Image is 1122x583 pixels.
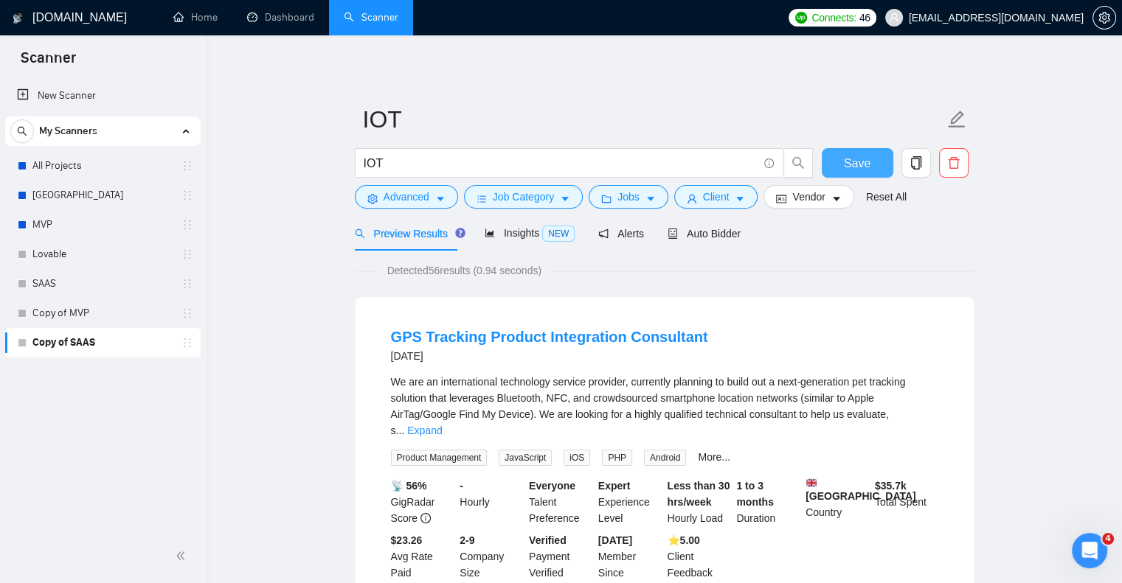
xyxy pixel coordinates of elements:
span: info-circle [764,158,774,168]
span: Detected 56 results (0.94 seconds) [377,262,552,279]
span: user [889,13,899,23]
a: GPS Tracking Product Integration Consultant [391,329,708,345]
li: My Scanners [5,116,201,357]
span: caret-down [645,193,656,204]
span: JavaScript [499,450,552,466]
input: Scanner name... [363,101,944,138]
a: homeHome [173,11,218,24]
a: Expand [407,425,442,436]
span: NEW [542,226,575,242]
span: Job Category [493,189,554,205]
iframe: Intercom live chat [1072,533,1107,568]
span: Connects: [811,10,856,26]
span: Auto Bidder [668,228,741,240]
a: More... [698,451,730,463]
button: search [10,119,34,143]
span: PHP [602,450,632,466]
span: Preview Results [355,228,461,240]
span: Scanner [9,47,88,78]
a: New Scanner [17,81,189,111]
a: Copy of MVP [32,299,173,328]
span: folder [601,193,612,204]
span: holder [181,337,193,349]
span: caret-down [831,193,842,204]
span: info-circle [420,513,431,523]
span: holder [181,160,193,172]
b: 📡 56% [391,480,427,492]
li: New Scanner [5,81,201,111]
span: Client [703,189,730,205]
b: Verified [529,534,567,546]
button: setting [1092,6,1116,29]
span: search [355,228,365,239]
b: Everyone [529,480,575,492]
a: All Projects [32,151,173,181]
b: - [460,480,463,492]
button: delete [939,148,969,178]
span: Alerts [598,228,644,240]
b: 1 to 3 months [736,480,774,508]
b: $ 35.7k [875,480,907,492]
span: double-left [176,548,190,563]
div: Company Size [457,532,526,581]
span: 46 [859,10,870,26]
span: Android [644,450,686,466]
img: logo [13,7,23,30]
div: Member Since [595,532,665,581]
div: [DATE] [391,347,708,365]
b: [GEOGRAPHIC_DATA] [806,478,916,502]
span: ... [396,425,405,436]
div: Avg Rate Paid [388,532,457,581]
span: caret-down [435,193,446,204]
span: edit [947,110,966,129]
span: Advanced [384,189,429,205]
span: My Scanners [39,116,97,146]
span: iOS [564,450,590,466]
button: userClientcaret-down [674,185,758,209]
span: Vendor [792,189,825,205]
a: MVP [32,210,173,240]
b: ⭐️ 5.00 [668,534,700,546]
span: holder [181,248,193,260]
span: search [11,126,33,136]
span: delete [940,156,968,170]
a: searchScanner [344,11,398,24]
span: Jobs [617,189,640,205]
span: 4 [1102,533,1114,545]
a: Reset All [866,189,907,205]
button: settingAdvancedcaret-down [355,185,458,209]
div: Hourly Load [665,478,734,526]
div: Tooltip anchor [454,226,467,240]
button: folderJobscaret-down [589,185,668,209]
span: user [687,193,697,204]
button: search [783,148,813,178]
button: Save [822,148,893,178]
div: Talent Preference [526,478,595,526]
span: holder [181,189,193,201]
span: search [784,156,812,170]
div: Total Spent [872,478,941,526]
button: barsJob Categorycaret-down [464,185,583,209]
button: idcardVendorcaret-down [763,185,853,209]
a: SAAS [32,269,173,299]
div: Payment Verified [526,532,595,581]
span: caret-down [735,193,745,204]
div: Country [803,478,872,526]
b: Expert [598,480,631,492]
span: Save [844,154,870,172]
button: copy [901,148,931,178]
a: dashboardDashboard [247,11,314,24]
div: Experience Level [595,478,665,526]
b: [DATE] [598,534,632,546]
a: [GEOGRAPHIC_DATA] [32,181,173,210]
span: Insights [485,227,575,239]
span: holder [181,307,193,319]
span: area-chart [485,228,495,238]
span: Product Management [391,450,488,466]
span: bars [477,193,487,204]
span: copy [902,156,930,170]
span: robot [668,228,678,239]
a: setting [1092,12,1116,24]
div: GigRadar Score [388,478,457,526]
div: Hourly [457,478,526,526]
